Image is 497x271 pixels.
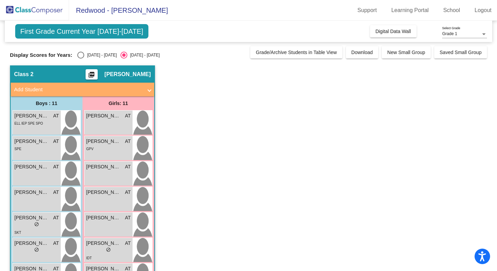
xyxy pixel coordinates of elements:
span: AT [53,240,59,247]
a: Support [352,5,382,16]
span: AT [125,163,131,170]
span: AT [53,138,59,145]
span: Display Scores for Years: [10,52,72,58]
span: AT [125,189,131,196]
mat-panel-title: Add Student [14,86,143,94]
div: Girls: 11 [82,96,154,110]
span: SPE [14,147,21,151]
a: Learning Portal [386,5,435,16]
span: Download [351,50,373,55]
span: [PERSON_NAME] [14,240,49,247]
span: Digital Data Wall [376,29,411,34]
span: [PERSON_NAME] [105,71,151,78]
span: [PERSON_NAME] [14,112,49,119]
span: [PERSON_NAME] [86,214,121,221]
span: GPV [86,147,94,151]
button: Grade/Archive Students in Table View [250,46,342,59]
mat-expansion-panel-header: Add Student [11,83,154,96]
span: Grade/Archive Students in Table View [256,50,337,55]
span: SKT [14,231,21,234]
span: AT [125,138,131,145]
span: IDT [86,256,92,260]
span: do_not_disturb_alt [106,247,111,252]
span: Saved Small Group [440,50,481,55]
button: Print Students Details [86,69,98,80]
span: [PERSON_NAME] [86,112,121,119]
span: [PERSON_NAME] [86,240,121,247]
button: Download [346,46,378,59]
span: [PERSON_NAME] [14,214,49,221]
span: AT [53,112,59,119]
span: [PERSON_NAME] [14,163,49,170]
a: School [438,5,466,16]
span: Class 2 [14,71,33,78]
span: do_not_disturb_alt [34,247,39,252]
span: AT [125,112,131,119]
div: [DATE] - [DATE] [84,52,117,58]
span: ELL IEP SPE SPO [14,122,43,125]
span: New Small Group [387,50,425,55]
span: [PERSON_NAME] [86,163,121,170]
span: Redwood - [PERSON_NAME] [69,5,168,16]
span: AT [125,214,131,221]
span: [PERSON_NAME] [14,138,49,145]
span: do_not_disturb_alt [34,222,39,227]
div: [DATE] - [DATE] [127,52,160,58]
span: AT [53,163,59,170]
button: New Small Group [382,46,431,59]
span: First Grade Current Year [DATE]-[DATE] [15,24,148,39]
mat-icon: picture_as_pdf [87,71,96,81]
mat-radio-group: Select an option [77,52,159,59]
button: Digital Data Wall [370,25,417,38]
span: [PERSON_NAME] [86,138,121,145]
a: Logout [469,5,497,16]
span: AT [53,189,59,196]
span: [PERSON_NAME] [86,189,121,196]
span: Grade 1 [442,31,457,36]
span: [PERSON_NAME] [14,189,49,196]
button: Saved Small Group [434,46,487,59]
span: AT [125,240,131,247]
div: Boys : 11 [11,96,82,110]
span: AT [53,214,59,221]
